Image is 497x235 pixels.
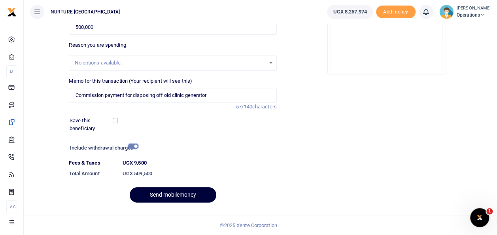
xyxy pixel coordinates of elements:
dt: Fees & Taxes [66,159,119,167]
h6: UGX 509,500 [123,171,277,177]
label: Memo for this transaction (Your recipient will see this) [69,77,192,85]
span: Operations [457,11,491,19]
span: characters [252,104,277,110]
a: profile-user [PERSON_NAME] Operations [439,5,491,19]
h6: Total Amount [69,171,116,177]
button: Send mobilemoney [130,187,216,203]
a: UGX 8,257,974 [327,5,372,19]
img: profile-user [439,5,454,19]
a: logo-small logo-large logo-large [7,9,17,15]
small: [PERSON_NAME] [457,5,491,12]
iframe: Intercom live chat [470,208,489,227]
span: UGX 8,257,974 [333,8,367,16]
div: No options available. [75,59,265,67]
li: M [6,65,17,78]
label: UGX 9,500 [123,159,147,167]
a: Add money [376,8,416,14]
span: 1 [486,208,493,214]
input: UGX [69,20,276,35]
li: Ac [6,200,17,213]
li: Toup your wallet [376,6,416,19]
label: Save this beneficiary [70,117,114,132]
img: logo-small [7,8,17,17]
li: Wallet ballance [324,5,376,19]
span: NURTURE [GEOGRAPHIC_DATA] [47,8,123,15]
span: Add money [376,6,416,19]
input: Enter extra information [69,88,276,103]
span: 57/140 [236,104,252,110]
label: Reason you are spending [69,41,126,49]
h6: Include withdrawal charges [70,145,135,151]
